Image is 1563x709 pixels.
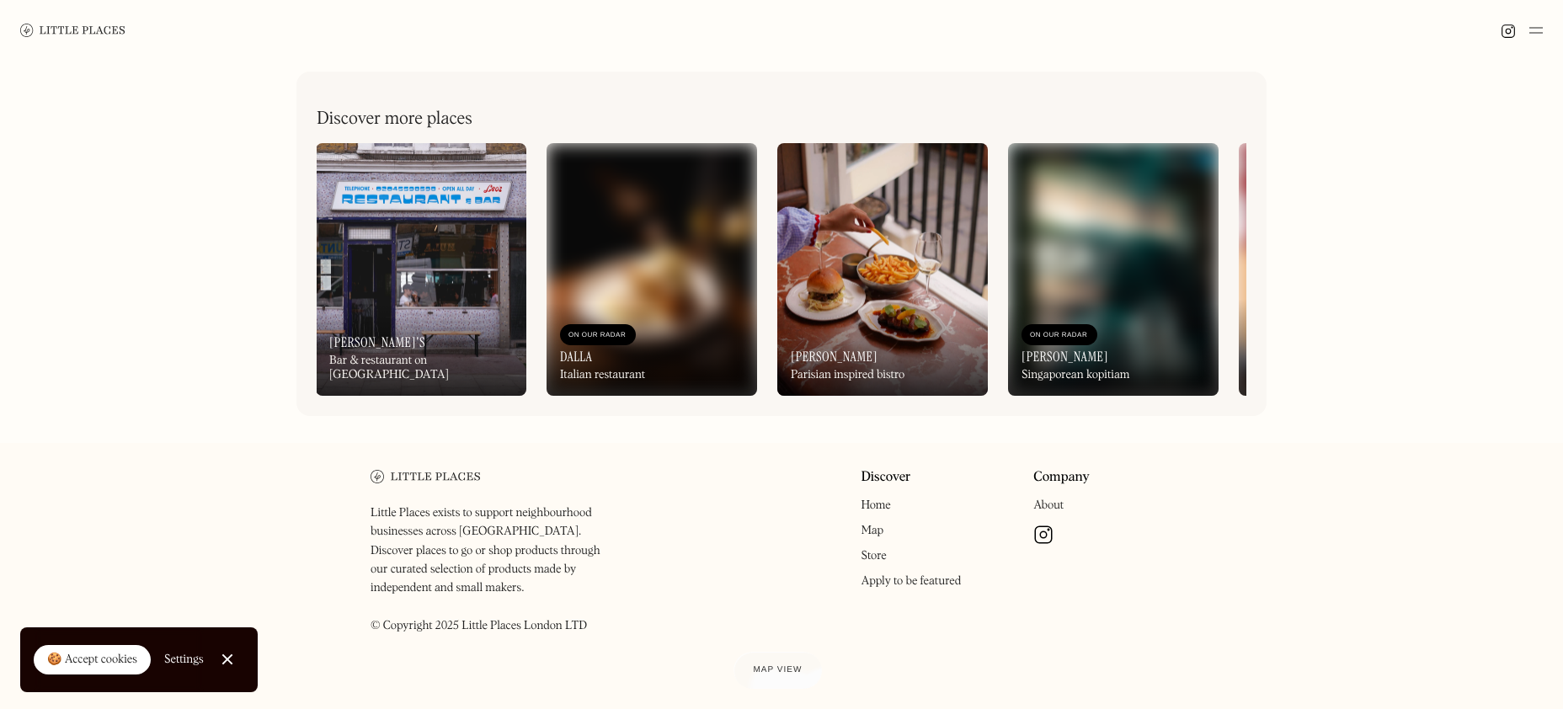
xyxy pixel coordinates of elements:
a: Company [1033,470,1090,486]
a: On Our RadarAuthentiqueFrancophone artisan wine bar & shop in [GEOGRAPHIC_DATA] [1239,143,1449,396]
h3: [PERSON_NAME]'s [329,334,425,350]
div: On Our Radar [568,327,627,344]
h2: Discover more places [317,109,472,130]
p: Little Places exists to support neighbourhood businesses across [GEOGRAPHIC_DATA]. Discover place... [371,504,617,636]
a: [PERSON_NAME]'sBar & restaurant on [GEOGRAPHIC_DATA] [316,143,526,396]
div: Singaporean kopitiam [1022,368,1130,382]
a: Map view [733,652,823,689]
a: On Our Radar[PERSON_NAME]Singaporean kopitiam [1008,143,1219,396]
h3: [PERSON_NAME] [1022,349,1108,365]
a: Apply to be featured [861,575,961,587]
a: Home [861,499,890,511]
h3: Dalla [560,349,592,365]
h3: [PERSON_NAME] [791,349,878,365]
div: Bar & restaurant on [GEOGRAPHIC_DATA] [329,354,513,382]
a: About [1033,499,1064,511]
span: Map view [754,665,803,674]
a: Store [861,550,886,562]
a: 🍪 Accept cookies [34,645,151,675]
a: [PERSON_NAME]Parisian inspired bistro [777,143,988,396]
a: Map [861,525,883,536]
div: Parisian inspired bistro [791,368,904,382]
div: On Our Radar [1030,327,1089,344]
a: Discover [861,470,910,486]
a: Settings [164,641,204,679]
div: Settings [164,653,204,665]
a: Close Cookie Popup [211,642,244,676]
a: On Our RadarDallaItalian restaurant [547,143,757,396]
div: 🍪 Accept cookies [47,652,137,669]
div: Italian restaurant [560,368,645,382]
